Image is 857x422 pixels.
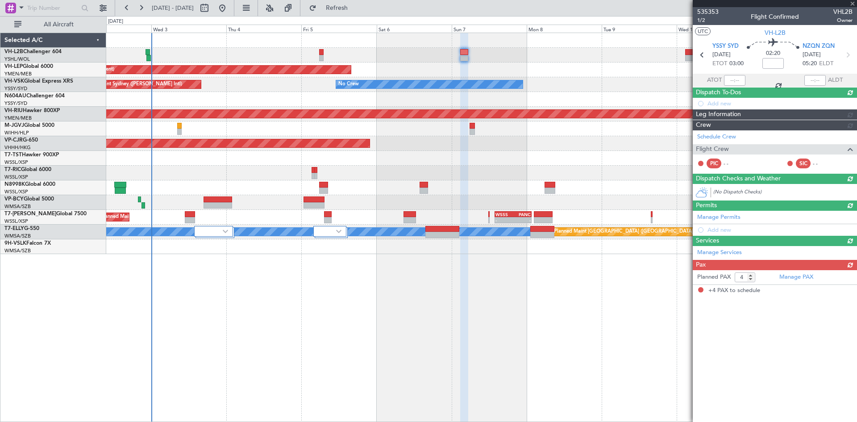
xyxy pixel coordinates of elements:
a: VH-RIUHawker 800XP [4,108,60,113]
div: Thu 4 [226,25,301,33]
div: Wed 10 [677,25,752,33]
button: All Aircraft [10,17,97,32]
a: T7-RICGlobal 6000 [4,167,51,172]
span: [DATE] [712,50,731,59]
span: [DATE] [803,50,821,59]
div: Unplanned Maint Sydney ([PERSON_NAME] Intl) [72,78,182,91]
a: WSSL/XSP [4,159,28,166]
span: NZQN ZQN [803,42,835,51]
a: YSHL/WOL [4,56,30,63]
button: Refresh [305,1,358,15]
a: 9H-VSLKFalcon 7X [4,241,51,246]
a: YSSY/SYD [4,100,27,107]
span: N8998K [4,182,25,187]
div: Flight Confirmed [751,12,799,21]
span: YSSY SYD [712,42,739,51]
span: VH-RIU [4,108,23,113]
div: PANC [513,212,531,217]
a: WSSL/XSP [4,218,28,225]
span: 9H-VSLK [4,241,26,246]
a: YSSY/SYD [4,85,27,92]
span: 03:00 [729,59,744,68]
a: WSSL/XSP [4,174,28,180]
a: WIHH/HLP [4,130,29,136]
a: YMEN/MEB [4,115,32,121]
span: [DATE] - [DATE] [152,4,194,12]
div: Planned Maint [GEOGRAPHIC_DATA] ([GEOGRAPHIC_DATA] Intl) [554,225,703,238]
span: N604AU [4,93,26,99]
span: T7-[PERSON_NAME] [4,211,56,217]
span: ALDT [828,76,843,85]
span: 535353 [697,7,719,17]
div: Fri 5 [301,25,376,33]
span: VH-L2B [4,49,23,54]
span: 05:20 [803,59,817,68]
a: WMSA/SZB [4,247,31,254]
span: VH-LEP [4,64,23,69]
span: 02:20 [766,49,780,58]
span: T7-RIC [4,167,21,172]
div: No Crew [338,78,359,91]
div: - [495,217,513,223]
a: WMSA/SZB [4,233,31,239]
span: T7-TST [4,152,22,158]
a: M-JGVJGlobal 5000 [4,123,54,128]
a: T7-[PERSON_NAME]Global 7500 [4,211,87,217]
a: N8998KGlobal 6000 [4,182,55,187]
span: VH-L2B [765,28,786,38]
a: VP-CJRG-650 [4,138,38,143]
div: WSSS [495,212,513,217]
span: VHL2B [833,7,853,17]
a: WMSA/SZB [4,203,31,210]
a: VH-LEPGlobal 6000 [4,64,53,69]
a: WSSL/XSP [4,188,28,195]
span: 1/2 [697,17,719,24]
div: - [513,217,531,223]
div: Sun 7 [452,25,527,33]
span: ELDT [819,59,833,68]
span: ATOT [707,76,722,85]
div: Sat 6 [377,25,452,33]
a: N604AUChallenger 604 [4,93,65,99]
button: UTC [695,27,711,35]
span: T7-ELLY [4,226,24,231]
span: VP-CJR [4,138,23,143]
a: T7-ELLYG-550 [4,226,39,231]
span: All Aircraft [23,21,94,28]
span: M-JGVJ [4,123,24,128]
a: VP-BCYGlobal 5000 [4,196,54,202]
span: ETOT [712,59,727,68]
span: VP-BCY [4,196,24,202]
div: Tue 9 [602,25,677,33]
img: arrow-gray.svg [223,230,228,233]
div: Mon 8 [527,25,602,33]
span: VH-VSK [4,79,24,84]
input: Trip Number [27,1,79,15]
a: VH-VSKGlobal Express XRS [4,79,73,84]
a: YMEN/MEB [4,71,32,77]
div: [DATE] [108,18,123,25]
a: VH-L2BChallenger 604 [4,49,62,54]
a: VHHH/HKG [4,144,31,151]
span: Owner [833,17,853,24]
span: Refresh [318,5,356,11]
img: arrow-gray.svg [336,230,341,233]
a: T7-TSTHawker 900XP [4,152,59,158]
div: Wed 3 [151,25,226,33]
div: Tue 2 [76,25,151,33]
